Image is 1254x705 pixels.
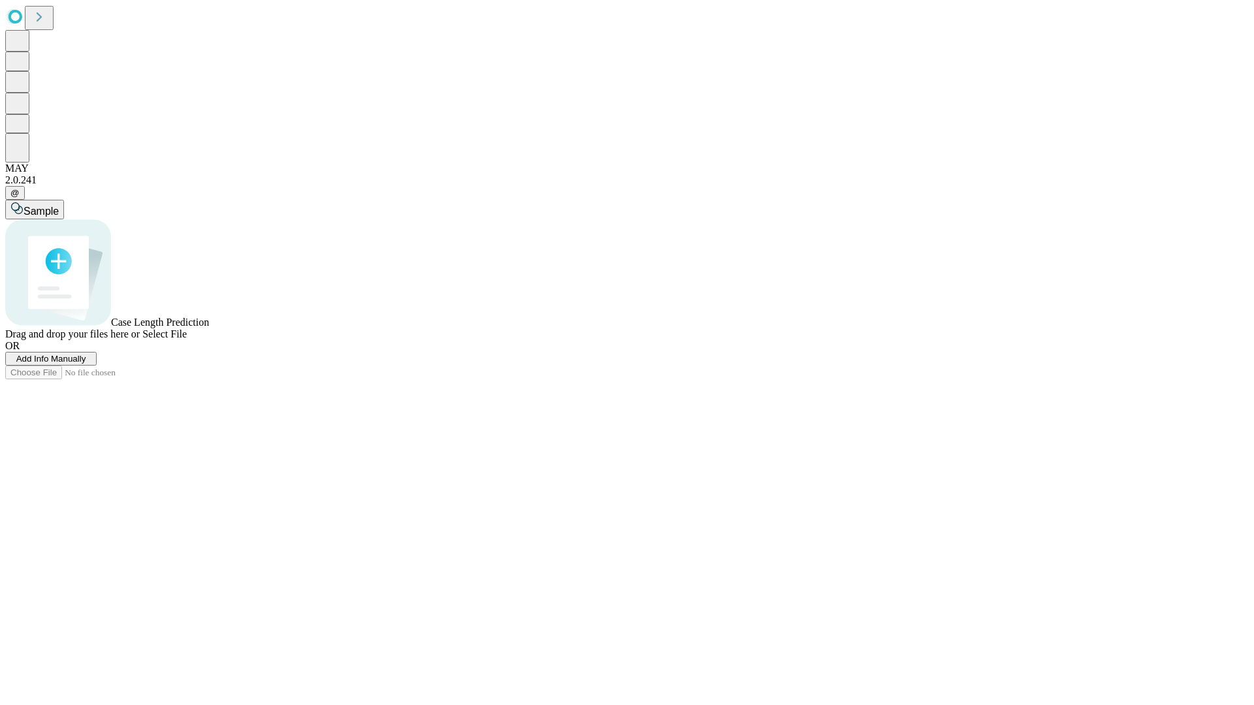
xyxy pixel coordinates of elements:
button: Add Info Manually [5,352,97,366]
button: @ [5,186,25,200]
div: 2.0.241 [5,174,1249,186]
div: MAY [5,163,1249,174]
span: Case Length Prediction [111,317,209,328]
span: Sample [24,206,59,217]
span: Select File [142,328,187,339]
span: Add Info Manually [16,354,86,364]
span: Drag and drop your files here or [5,328,140,339]
button: Sample [5,200,64,219]
span: @ [10,188,20,198]
span: OR [5,340,20,351]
